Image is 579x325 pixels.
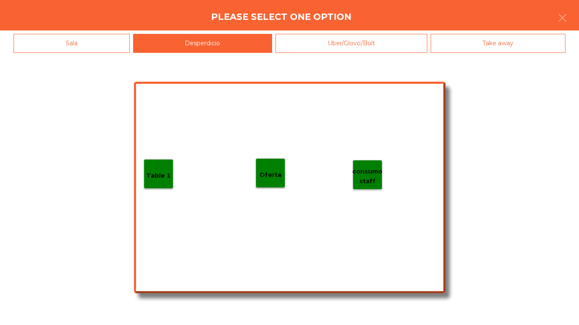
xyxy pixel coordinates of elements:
h4: Please select one option [211,11,351,23]
div: Sala [14,34,130,53]
p: Oferta [259,170,281,180]
div: Uber/Glovo/Bolt [276,34,427,53]
p: Table 1 [146,171,171,181]
div: Desperdicio [133,34,273,53]
div: Take away [431,34,566,53]
p: consumo staff [352,167,382,186]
